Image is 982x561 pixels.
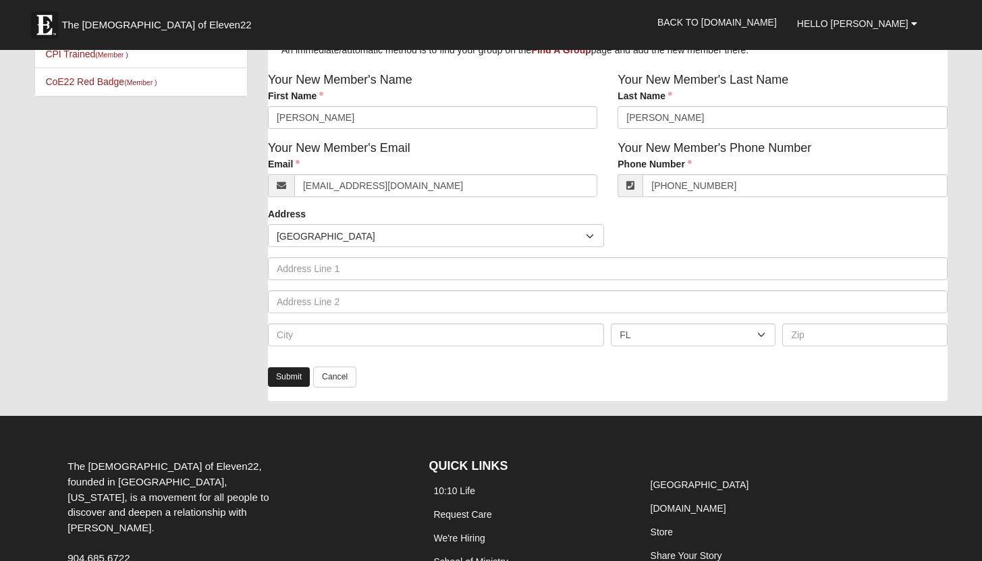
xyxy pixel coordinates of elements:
[31,11,58,38] img: Eleven22 logo
[268,207,306,221] label: Address
[61,18,251,32] span: The [DEMOGRAPHIC_DATA] of Eleven22
[124,78,157,86] small: (Member )
[429,459,625,474] h4: QUICK LINKS
[258,139,607,207] div: Your New Member's Email
[313,367,356,388] a: Cancel
[787,7,927,41] a: Hello [PERSON_NAME]
[268,290,948,313] input: Address Line 2
[45,76,157,87] a: CoE22 Red Badge(Member )
[782,323,947,346] input: Zip
[268,257,948,280] input: Address Line 1
[277,225,586,248] span: [GEOGRAPHIC_DATA]
[433,485,475,496] a: 10:10 Life
[531,45,591,55] a: Find A Group
[618,89,672,103] label: Last Name
[607,139,957,207] div: Your New Member's Phone Number
[268,323,604,346] input: City
[607,71,957,139] div: Your New Member's Last Name
[433,509,491,520] a: Request Care
[281,30,931,55] span: This method of adding a new member to your disciple group is a manual process. It may take 24 to ...
[591,45,749,55] span: page and add the new member there.
[651,479,749,490] a: [GEOGRAPHIC_DATA]
[95,51,128,59] small: (Member )
[258,71,607,139] div: Your New Member's Name
[268,367,310,387] a: Submit
[268,157,300,171] label: Email
[797,18,908,29] span: Hello [PERSON_NAME]
[651,503,726,514] a: [DOMAIN_NAME]
[618,157,692,171] label: Phone Number
[45,49,128,59] a: CPI Trained(Member )
[268,89,323,103] label: First Name
[651,527,673,537] a: Store
[433,533,485,543] a: We're Hiring
[24,5,294,38] a: The [DEMOGRAPHIC_DATA] of Eleven22
[647,5,787,39] a: Back to [DOMAIN_NAME]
